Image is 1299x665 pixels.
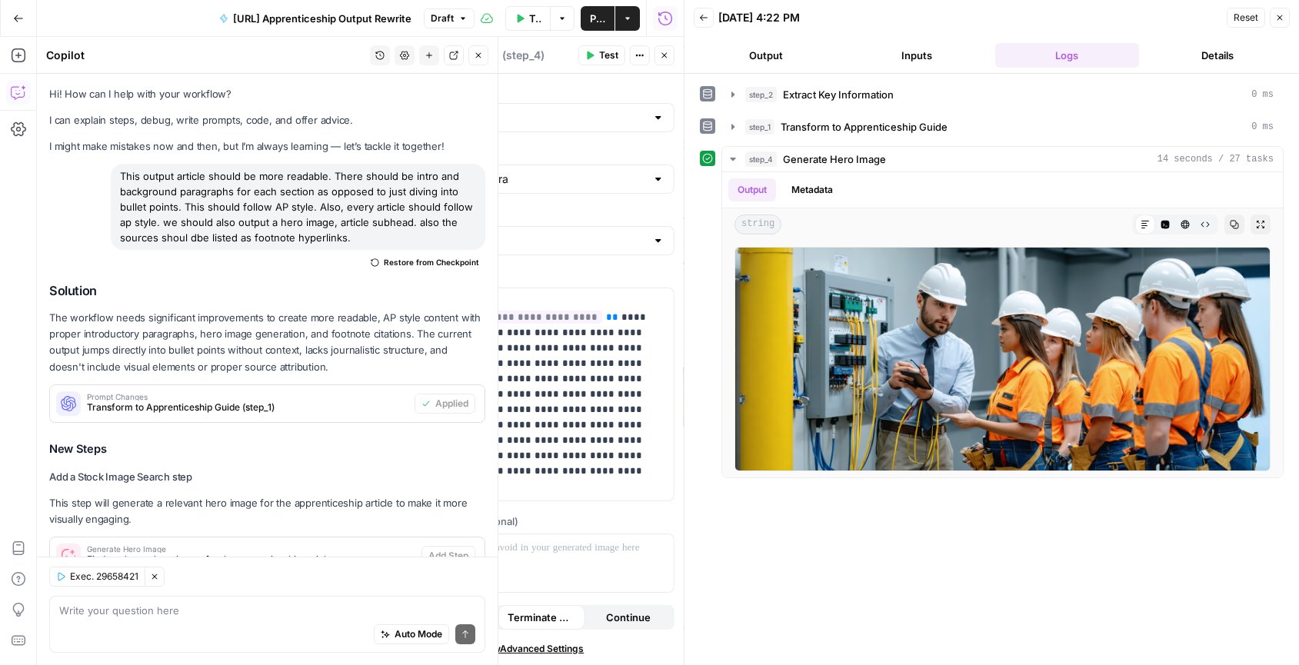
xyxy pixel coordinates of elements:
[49,439,485,459] h3: New Steps
[49,567,145,587] button: Exec. 29658421
[508,610,576,625] span: Terminate Workflow
[395,627,442,641] span: Auto Mode
[386,268,674,283] label: Prompt
[1251,120,1274,134] span: 0 ms
[783,87,894,102] span: Extract Key Information
[87,545,415,553] span: Generate Hero Image
[722,82,1283,107] button: 0 ms
[49,470,192,483] strong: Add a Stock Image Search step
[502,48,545,63] span: ( step_4 )
[386,83,674,98] label: Action
[781,119,948,135] span: Transform to Apprenticeship Guide
[782,178,842,201] button: Metadata
[46,48,365,63] div: Copilot
[49,495,485,527] p: This step will generate a relevant hero image for the apprenticeship article to make it more visu...
[722,115,1283,139] button: 0 ms
[1157,152,1274,166] span: 14 seconds / 27 tasks
[783,151,886,167] span: Generate Hero Image
[581,6,615,31] button: Publish
[415,233,646,248] input: 21:9 (1536×640)
[233,11,411,26] span: [URL] Apprenticeship Output Rewrite
[396,110,646,125] input: Generate Image
[1251,88,1274,101] span: 0 ms
[745,87,777,102] span: step_2
[1145,43,1290,68] button: Details
[1234,11,1258,25] span: Reset
[745,151,777,167] span: step_4
[365,253,485,271] button: Restore from Checkpoint
[70,570,138,584] span: Exec. 29658421
[421,546,475,566] button: Add Step
[722,147,1283,171] button: 14 seconds / 27 tasks
[386,514,674,529] label: Negative Prompt
[476,642,584,656] span: Show Advanced Settings
[745,119,774,135] span: step_1
[386,206,674,221] label: Image Size
[728,178,776,201] button: Output
[87,553,415,567] span: Find a relevant hero image for the apprenticeship article
[87,401,408,414] span: Transform to Apprenticeship Guide (step_1)
[49,86,485,102] p: Hi! How can I help with your workflow?
[995,43,1140,68] button: Logs
[844,43,989,68] button: Inputs
[111,164,485,250] div: This output article should be more readable. There should be intro and background paragraphs for ...
[384,256,479,268] span: Restore from Checkpoint
[722,172,1283,477] div: 14 seconds / 27 tasks
[49,138,485,155] p: I might make mistakes now and then, but I’m always learning — let’s tackle it together!
[415,394,475,414] button: Applied
[590,11,605,26] span: Publish
[49,284,485,298] h2: Solution
[606,610,651,625] span: Continue
[424,8,475,28] button: Draft
[529,11,541,26] span: Test Workflow
[694,43,838,68] button: Output
[415,171,646,187] input: Select a model
[428,549,468,563] span: Add Step
[431,12,454,25] span: Draft
[578,45,625,65] button: Test
[374,624,449,644] button: Auto Mode
[734,214,781,234] span: string
[505,6,551,31] button: Test Workflow
[585,605,671,630] button: Continue
[435,397,468,411] span: Applied
[386,145,674,160] label: AI Model
[1227,8,1265,28] button: Reset
[210,6,421,31] button: [URL] Apprenticeship Output Rewrite
[49,112,485,128] p: I can explain steps, debug, write prompts, code, and offer advice.
[87,393,408,401] span: Prompt Changes
[734,247,1271,471] img: output preview
[599,48,618,62] span: Test
[49,310,485,375] p: The workflow needs significant improvements to create more readable, AP style content with proper...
